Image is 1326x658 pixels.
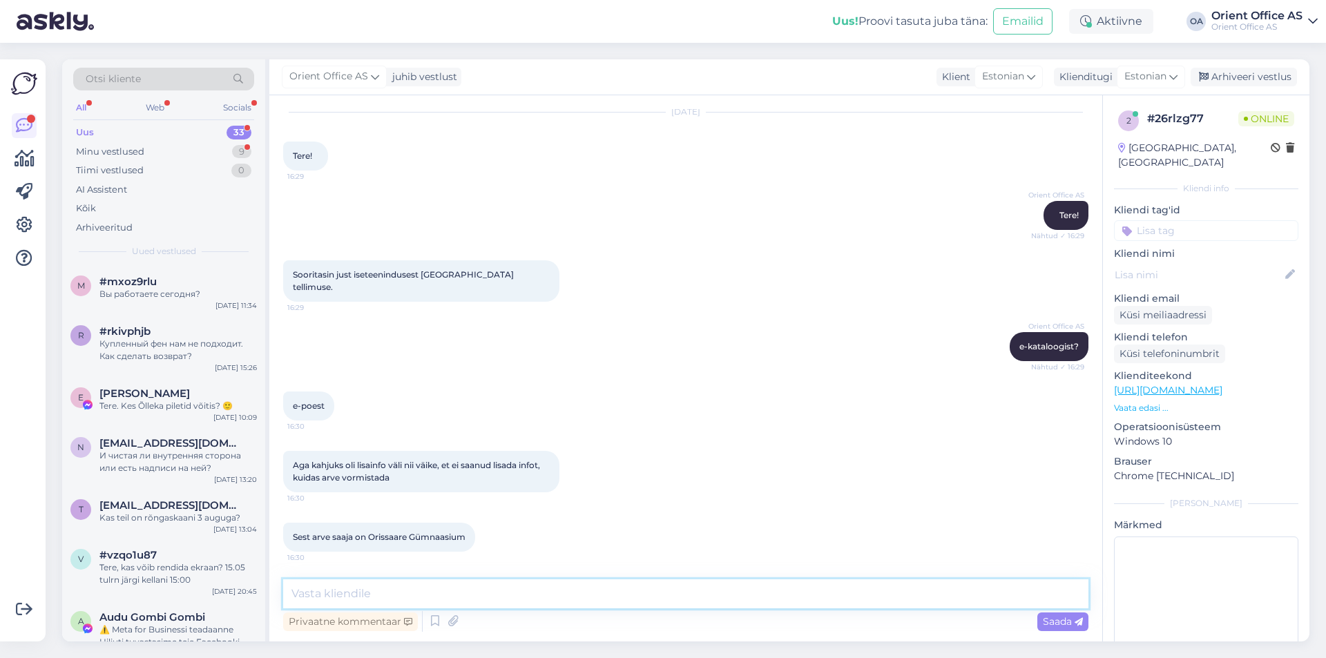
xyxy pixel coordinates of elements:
div: Orient Office AS [1211,21,1303,32]
span: e-kataloogist? [1019,341,1079,351]
span: #rkivphjb [99,325,151,338]
div: Tiimi vestlused [76,164,144,177]
div: Купленный фен нам не подходит. Как сделать возврат? [99,338,257,362]
span: m [77,280,85,291]
span: Eva-Maria Virnas [99,387,190,400]
span: Tere! [1059,210,1079,220]
div: [PERSON_NAME] [1114,497,1298,510]
div: Orient Office AS [1211,10,1303,21]
div: Proovi tasuta juba täna: [832,13,988,30]
div: [DATE] 20:45 [212,586,257,597]
div: Вы работаете сегодня? [99,288,257,300]
span: Nähtud ✓ 16:29 [1031,362,1084,372]
span: Orient Office AS [1028,321,1084,331]
span: Tere! [293,151,312,161]
span: Sest arve saaja on Orissaare Gümnaasium [293,532,465,542]
span: Orient Office AS [289,69,368,84]
div: Aktiivne [1069,9,1153,34]
div: [DATE] 11:34 [215,300,257,311]
span: v [78,554,84,564]
span: Estonian [1124,69,1166,84]
div: [DATE] 10:09 [213,412,257,423]
div: Web [143,99,167,117]
p: Operatsioonisüsteem [1114,420,1298,434]
p: Brauser [1114,454,1298,469]
span: 16:30 [287,421,339,432]
span: t [79,504,84,514]
img: Askly Logo [11,70,37,97]
div: 9 [232,145,251,159]
div: Arhiveeri vestlus [1191,68,1297,86]
div: [GEOGRAPHIC_DATA], [GEOGRAPHIC_DATA] [1118,141,1271,170]
div: [DATE] [283,106,1088,118]
div: Minu vestlused [76,145,144,159]
span: Nähtud ✓ 16:29 [1031,231,1084,241]
div: AI Assistent [76,183,127,197]
a: Orient Office ASOrient Office AS [1211,10,1318,32]
span: r [78,330,84,340]
button: Emailid [993,8,1053,35]
input: Lisa tag [1114,220,1298,241]
a: [URL][DOMAIN_NAME] [1114,384,1222,396]
div: # 26rlzg77 [1147,110,1238,127]
div: Arhiveeritud [76,221,133,235]
span: Otsi kliente [86,72,141,86]
div: Kas teil on rõngaskaani 3 auguga? [99,512,257,524]
span: e-poest [293,400,325,411]
span: 16:30 [287,552,339,563]
span: Aga kahjuks oli lisainfo väli nii väike, et ei saanud lisada infot, kuidas arve vormistada [293,460,542,483]
p: Kliendi telefon [1114,330,1298,345]
div: Kliendi info [1114,182,1298,195]
div: Tere, kas võib rendida ekraan? 15.05 tulrn järgi kellani 15:00 [99,561,257,586]
span: timakova.katrin@gmail.com [99,499,243,512]
p: Kliendi email [1114,291,1298,306]
div: Küsi telefoninumbrit [1114,345,1225,363]
span: 16:29 [287,171,339,182]
p: Klienditeekond [1114,369,1298,383]
input: Lisa nimi [1115,267,1282,282]
p: Kliendi nimi [1114,246,1298,261]
p: Chrome [TECHNICAL_ID] [1114,469,1298,483]
span: Estonian [982,69,1024,84]
span: Uued vestlused [132,245,196,258]
div: [DATE] 13:20 [214,474,257,485]
span: #vzqo1u87 [99,549,157,561]
div: Tere. Kes Õlleka piletid võitis? 🙂 [99,400,257,412]
span: natalyamam3@gmail.com [99,437,243,449]
span: Sooritasin just iseteenindusest [GEOGRAPHIC_DATA] tellimuse. [293,269,516,292]
div: Kõik [76,202,96,215]
span: Audu Gombi Gombi [99,611,205,623]
p: Vaata edasi ... [1114,402,1298,414]
span: Orient Office AS [1028,190,1084,200]
div: [DATE] 15:26 [215,362,257,373]
div: [DATE] 13:04 [213,524,257,534]
p: Märkmed [1114,518,1298,532]
span: E [78,392,84,403]
b: Uus! [832,14,858,28]
div: 33 [227,126,251,139]
div: Klient [936,70,970,84]
span: A [78,616,84,626]
div: juhib vestlust [387,70,457,84]
span: 16:30 [287,493,339,503]
div: ⚠️ Meta for Businessi teadaanne Hiljuti tuvastasime teie Facebooki kontol ebatavalisi tegevusi. [... [99,623,257,648]
span: n [77,442,84,452]
div: Uus [76,126,94,139]
p: Windows 10 [1114,434,1298,449]
span: #mxoz9rlu [99,275,157,288]
div: Socials [220,99,254,117]
span: Saada [1043,615,1083,628]
span: 2 [1126,115,1131,126]
div: OA [1186,12,1206,31]
span: 16:29 [287,302,339,313]
div: All [73,99,89,117]
div: Privaatne kommentaar [283,612,418,631]
div: 0 [231,164,251,177]
div: Klienditugi [1054,70,1113,84]
span: Online [1238,111,1294,126]
div: И чистая ли внутренняя сторона или есть надписи на ней? [99,449,257,474]
p: Kliendi tag'id [1114,203,1298,217]
div: Küsi meiliaadressi [1114,306,1212,325]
